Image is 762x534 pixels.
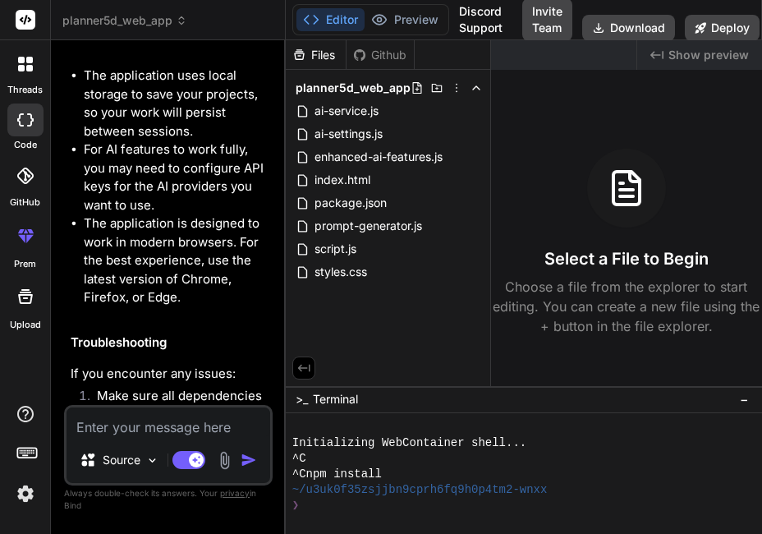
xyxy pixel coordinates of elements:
[10,318,41,332] label: Upload
[84,214,269,307] li: The application is designed to work in modern browsers. For the best experience, use the latest v...
[14,257,36,271] label: prem
[11,480,39,508] img: settings
[292,482,548,498] span: ~/u3uk0f35zsjjbn9cprh6fq9h0p4tm2-wnxx
[685,15,760,41] button: Deploy
[544,247,709,270] h3: Select a File to Begin
[292,451,306,467] span: ^C
[668,47,749,63] span: Show preview
[14,138,37,152] label: code
[313,101,380,121] span: ai-service.js
[313,262,369,282] span: styles.css
[292,467,382,482] span: ^Cnpm install
[365,8,445,31] button: Preview
[313,193,388,213] span: package.json
[296,391,308,407] span: >_
[491,277,762,336] p: Choose a file from the explorer to start editing. You can create a new file using the + button in...
[7,83,43,97] label: threads
[292,435,526,451] span: Initializing WebContainer shell...
[215,451,234,470] img: attachment
[103,452,140,468] p: Source
[582,15,675,41] button: Download
[84,67,269,140] li: The application uses local storage to save your projects, so your work will persist between sessi...
[313,391,358,407] span: Terminal
[296,8,365,31] button: Editor
[313,170,372,190] span: index.html
[62,12,187,29] span: planner5d_web_app
[347,47,414,63] div: Github
[71,365,269,384] p: If you encounter any issues:
[10,196,40,209] label: GitHub
[286,47,346,63] div: Files
[64,486,273,513] p: Always double-check its answers. Your in Bind
[313,216,424,236] span: prompt-generator.js
[313,124,384,144] span: ai-settings.js
[313,239,358,259] span: script.js
[737,386,752,412] button: −
[84,387,269,443] li: Make sure all dependencies are installed correctly by running again.
[296,80,411,96] span: planner5d_web_app
[84,140,269,214] li: For AI features to work fully, you may need to configure API keys for the AI providers you want t...
[220,488,250,498] span: privacy
[241,452,257,468] img: icon
[313,147,444,167] span: enhanced-ai-features.js
[292,498,301,513] span: ❯
[145,453,159,467] img: Pick Models
[71,334,269,352] h2: Troubleshooting
[740,391,749,407] span: −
